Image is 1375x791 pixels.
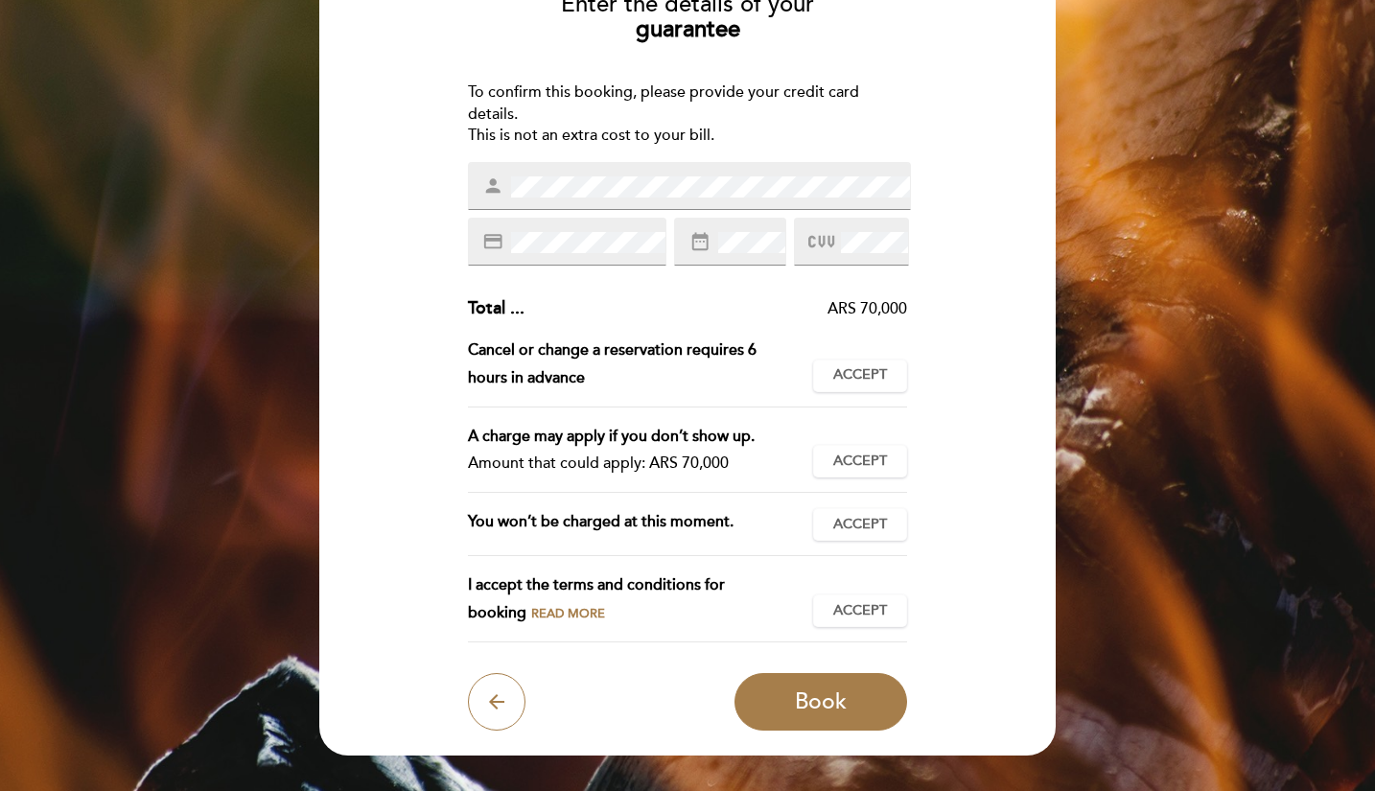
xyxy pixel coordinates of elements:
[734,673,907,731] button: Book
[485,690,508,713] i: arrow_back
[468,571,814,627] div: I accept the terms and conditions for booking
[813,360,907,392] button: Accept
[813,445,907,477] button: Accept
[468,297,524,318] span: Total ...
[468,450,799,477] div: Amount that could apply: ARS 70,000
[482,175,503,197] i: person
[468,337,814,392] div: Cancel or change a reservation requires 6 hours in advance
[833,515,887,535] span: Accept
[468,508,814,541] div: You won’t be charged at this moment.
[813,594,907,627] button: Accept
[636,15,740,43] b: guarantee
[468,423,799,451] div: A charge may apply if you don’t show up.
[468,81,908,148] div: To confirm this booking, please provide your credit card details. This is not an extra cost to yo...
[524,298,908,320] div: ARS 70,000
[795,688,847,715] span: Book
[833,365,887,385] span: Accept
[833,601,887,621] span: Accept
[531,606,605,621] span: Read more
[689,231,711,252] i: date_range
[833,452,887,472] span: Accept
[813,508,907,541] button: Accept
[482,231,503,252] i: credit_card
[468,673,525,731] button: arrow_back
